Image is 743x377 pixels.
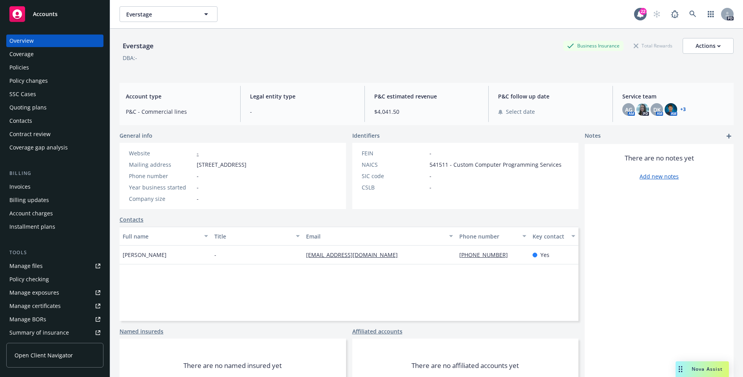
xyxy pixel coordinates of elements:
[9,75,48,87] div: Policy changes
[6,249,103,257] div: Tools
[197,183,199,191] span: -
[683,38,734,54] button: Actions
[6,286,103,299] a: Manage exposures
[197,160,246,169] span: [STREET_ADDRESS]
[653,106,661,114] span: DK
[667,6,683,22] a: Report a Bug
[214,251,216,259] span: -
[374,107,479,116] span: $4,041.50
[129,183,194,191] div: Year business started
[6,194,103,206] a: Billing updates
[120,327,163,335] a: Named insureds
[352,327,402,335] a: Affiliated accounts
[352,131,380,140] span: Identifiers
[250,92,355,100] span: Legal entity type
[129,160,194,169] div: Mailing address
[724,131,734,141] a: add
[211,227,303,246] button: Title
[14,351,73,359] span: Open Client Navigator
[6,3,103,25] a: Accounts
[411,361,519,370] span: There are no affiliated accounts yet
[429,183,431,191] span: -
[129,172,194,180] div: Phone number
[540,251,549,259] span: Yes
[640,8,647,15] div: 22
[9,286,59,299] div: Manage exposures
[9,326,69,339] div: Summary of insurance
[9,300,61,312] div: Manage certificates
[9,194,49,206] div: Billing updates
[126,107,231,116] span: P&C - Commercial lines
[9,48,34,60] div: Coverage
[6,169,103,177] div: Billing
[6,207,103,220] a: Account charges
[636,103,649,116] img: photo
[6,128,103,140] a: Contract review
[622,92,727,100] span: Service team
[6,101,103,114] a: Quoting plans
[9,128,51,140] div: Contract review
[676,361,685,377] div: Drag to move
[459,232,518,240] div: Phone number
[676,361,729,377] button: Nova Assist
[126,92,231,100] span: Account type
[692,366,723,372] span: Nova Assist
[6,300,103,312] a: Manage certificates
[306,232,444,240] div: Email
[197,149,199,157] a: -
[362,160,426,169] div: NAICS
[120,6,217,22] button: Everstage
[680,107,686,112] a: +3
[696,38,721,53] div: Actions
[362,172,426,180] div: SIC code
[498,92,603,100] span: P&C follow up date
[197,195,199,203] span: -
[123,54,137,62] div: DBA: -
[9,220,55,233] div: Installment plans
[9,260,43,272] div: Manage files
[6,260,103,272] a: Manage files
[374,92,479,100] span: P&C estimated revenue
[9,35,34,47] div: Overview
[640,172,679,180] a: Add new notes
[456,227,529,246] button: Phone number
[9,180,31,193] div: Invoices
[625,106,632,114] span: AG
[9,61,29,74] div: Policies
[33,11,58,17] span: Accounts
[303,227,456,246] button: Email
[6,61,103,74] a: Policies
[703,6,719,22] a: Switch app
[506,107,535,116] span: Select date
[6,75,103,87] a: Policy changes
[9,207,53,220] div: Account charges
[6,220,103,233] a: Installment plans
[183,361,282,370] span: There are no named insured yet
[459,251,514,259] a: [PHONE_NUMBER]
[429,172,431,180] span: -
[625,153,694,163] span: There are no notes yet
[9,88,36,100] div: SSC Cases
[6,313,103,326] a: Manage BORs
[9,115,32,127] div: Contacts
[126,10,194,18] span: Everstage
[6,48,103,60] a: Coverage
[6,35,103,47] a: Overview
[123,251,167,259] span: [PERSON_NAME]
[6,180,103,193] a: Invoices
[6,141,103,154] a: Coverage gap analysis
[6,326,103,339] a: Summary of insurance
[120,131,152,140] span: General info
[120,41,157,51] div: Everstage
[649,6,665,22] a: Start snowing
[362,149,426,157] div: FEIN
[9,313,46,326] div: Manage BORs
[6,273,103,286] a: Policy checking
[197,172,199,180] span: -
[9,101,47,114] div: Quoting plans
[563,41,623,51] div: Business Insurance
[529,227,578,246] button: Key contact
[250,107,355,116] span: -
[214,232,291,240] div: Title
